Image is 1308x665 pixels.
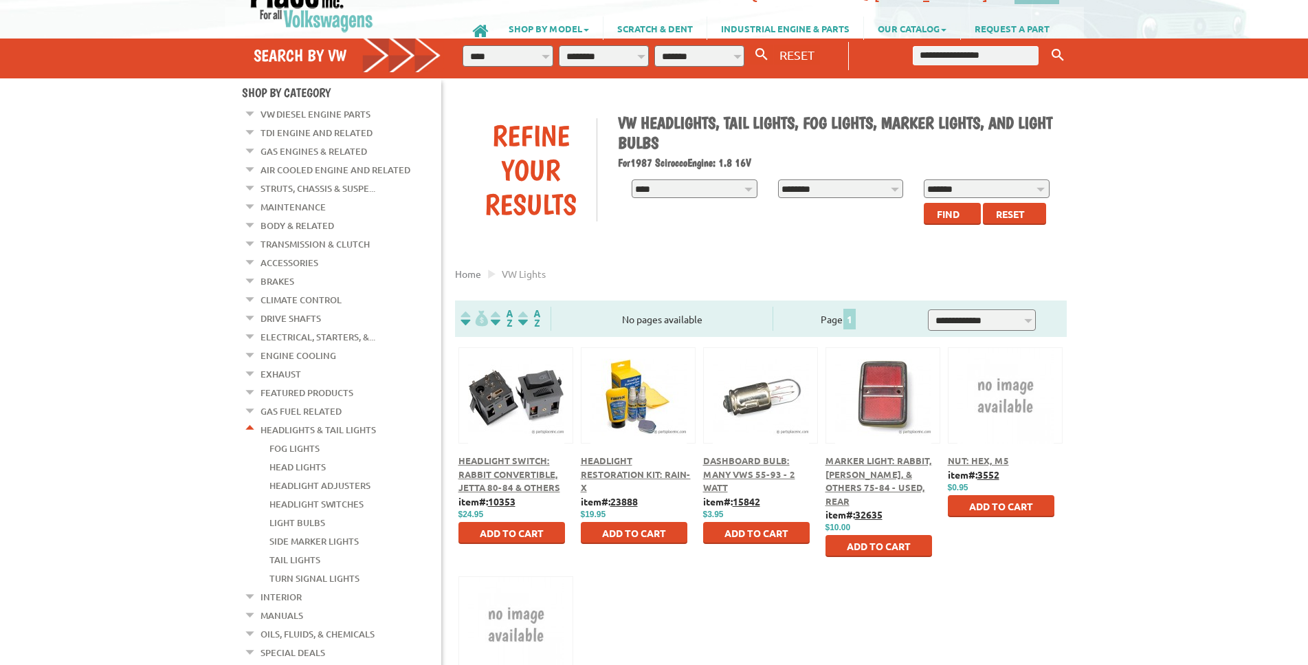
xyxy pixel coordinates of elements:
[948,468,999,481] b: item#:
[618,113,1056,153] h1: VW Headlights, Tail Lights, Fog Lights, Marker Lights, and Light Bulbs
[269,569,359,587] a: Turn signal Lights
[603,17,707,40] a: SCRATCH & DENT
[254,45,442,65] h4: Search by VW
[843,309,856,329] span: 1
[581,522,687,544] button: Add to Cart
[855,508,883,521] u: 32635
[724,527,788,539] span: Add to Cart
[261,625,375,643] a: Oils, Fluids, & Chemicals
[948,483,968,492] span: $0.95
[581,495,638,508] b: item#:
[825,535,932,557] button: Add to Cart
[618,156,630,169] span: For
[825,523,851,532] span: $10.00
[733,495,760,508] u: 15842
[983,203,1046,225] button: Reset
[269,514,325,532] a: Light Bulbs
[610,495,638,508] u: 23888
[261,124,373,142] a: TDI Engine and Related
[269,477,370,494] a: Headlight Adjusters
[261,328,375,346] a: Electrical, Starters, &...
[455,268,481,280] a: Home
[779,47,814,62] span: RESET
[261,161,410,179] a: Air Cooled Engine and Related
[825,455,932,507] a: Marker Light: Rabbit, [PERSON_NAME], & Others 75-84 - Used, Rear
[261,607,303,624] a: Manuals
[465,118,597,221] div: Refine Your Results
[461,310,488,326] img: filterpricelow.svg
[977,468,999,481] u: 3552
[924,203,981,225] button: Find
[261,179,375,197] a: Struts, Chassis & Suspe...
[948,495,1054,517] button: Add to Cart
[707,17,863,40] a: INDUSTRIAL ENGINE & PARTS
[261,365,301,383] a: Exhaust
[458,522,565,544] button: Add to Cart
[261,291,342,309] a: Climate Control
[773,307,903,331] div: Page
[703,495,760,508] b: item#:
[516,310,543,326] img: Sort by Sales Rank
[618,156,1056,169] h2: 1987 Scirocco
[774,45,820,65] button: RESET
[961,17,1063,40] a: REQUEST A PART
[551,312,773,327] div: No pages available
[581,455,691,493] a: Headlight Restoration Kit: Rain-X
[269,551,320,569] a: Tail Lights
[261,198,326,216] a: Maintenance
[948,455,1009,466] a: Nut: Hex, M5
[488,310,516,326] img: Sort by Headline
[261,402,342,420] a: Gas Fuel Related
[269,458,326,476] a: Head Lights
[261,309,321,327] a: Drive Shafts
[261,105,370,123] a: VW Diesel Engine Parts
[495,17,603,40] a: SHOP BY MODEL
[261,421,376,439] a: Headlights & Tail Lights
[703,455,795,493] a: Dashboard Bulb: Many VWs 55-93 - 2 Watt
[488,495,516,508] u: 10353
[269,439,320,457] a: Fog Lights
[458,510,484,519] span: $24.95
[269,532,359,550] a: Side Marker Lights
[480,527,544,539] span: Add to Cart
[750,45,773,65] button: Search By VW...
[703,510,724,519] span: $3.95
[269,495,364,513] a: Headlight Switches
[703,522,810,544] button: Add to Cart
[825,508,883,521] b: item#:
[847,540,911,552] span: Add to Cart
[242,85,441,100] h4: Shop By Category
[502,268,546,280] span: VW lights
[1047,44,1068,67] button: Keyword Search
[969,500,1033,512] span: Add to Cart
[261,235,370,253] a: Transmission & Clutch
[261,384,353,402] a: Featured Products
[581,510,606,519] span: $19.95
[261,347,336,364] a: Engine Cooling
[996,208,1025,220] span: Reset
[937,208,960,220] span: Find
[864,17,960,40] a: OUR CATALOG
[261,142,367,160] a: Gas Engines & Related
[261,217,334,235] a: Body & Related
[261,272,294,290] a: Brakes
[458,495,516,508] b: item#:
[602,527,666,539] span: Add to Cart
[458,455,560,493] a: Headlight Switch: Rabbit Convertible, Jetta 80-84 & Others
[687,156,751,169] span: Engine: 1.8 16V
[261,644,325,662] a: Special Deals
[261,254,318,272] a: Accessories
[261,588,302,606] a: Interior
